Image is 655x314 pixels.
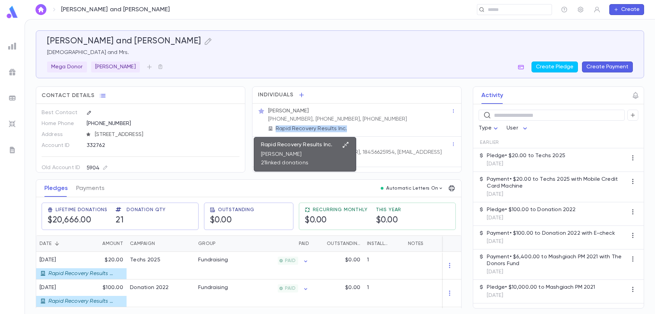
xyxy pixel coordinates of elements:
[48,298,113,305] p: Rapid Recovery Results Inc.
[47,215,107,226] h5: $20,666.00
[376,215,402,226] h5: $0.00
[487,230,615,237] p: Payment • $100.00 to Donation 2022 with E-check
[198,235,216,252] div: Group
[36,235,82,252] div: Date
[198,284,228,291] div: Fundraising
[609,4,644,15] button: Create
[507,125,518,131] span: User
[408,235,423,252] div: Notes
[87,164,108,172] div: 5904
[316,238,327,249] button: Sort
[52,238,62,249] button: Sort
[42,92,94,99] span: Contact Details
[116,215,166,226] h5: 21
[487,292,595,299] p: [DATE]
[8,94,16,102] img: batches_grey.339ca447c9d9533ef1741baa751efc33.svg
[313,207,367,213] span: Recurring Monthly
[5,5,19,19] img: logo
[130,284,169,291] div: Donation 2022
[92,131,240,138] span: [STREET_ADDRESS]
[210,215,254,226] h5: $0.00
[130,235,155,252] div: Campaign
[386,186,438,191] p: Automatic Letters On
[532,62,578,72] button: Create Pledge
[582,62,633,72] button: Create Payment
[376,207,402,213] span: This Year
[405,235,490,252] div: Notes
[216,238,227,249] button: Sort
[487,206,576,213] p: Pledge • $100.00 to Donation 2022
[390,238,401,249] button: Sort
[487,238,615,245] p: [DATE]
[40,257,111,263] div: [DATE]
[42,107,81,118] p: Best Contact
[91,62,140,72] div: [PERSON_NAME]
[8,42,16,50] img: reports_grey.c525e4749d1bce6a11f5fe2a8de1b229.svg
[218,207,254,213] span: Outstanding
[479,125,492,131] span: Type
[276,125,347,132] p: Rapid Recovery Results Inc.
[40,284,111,291] div: [DATE]
[487,176,627,190] p: Payment • $20.00 to Techs 2025 with Mobile Credit Card Machine
[195,235,246,252] div: Group
[48,270,113,277] p: Rapid Recovery Results Inc.
[87,118,239,128] div: [PHONE_NUMBER]
[42,140,81,151] p: Account ID
[155,238,166,249] button: Sort
[42,129,81,140] p: Address
[127,207,166,213] span: Donation Qty
[198,257,228,263] div: Fundraising
[261,151,339,158] p: [PERSON_NAME]
[345,257,360,263] p: $0.00
[127,235,195,252] div: Campaign
[487,284,595,291] p: Pledge • $10,000.00 to Mashgiach PM 2021
[378,183,446,193] button: Automatic Letters On
[261,160,339,166] p: 21 linked donations
[8,146,16,154] img: letters_grey.7941b92b52307dd3b8a917253454ce1c.svg
[364,235,405,252] div: Installments
[487,269,627,275] p: [DATE]
[288,238,299,249] button: Sort
[95,64,136,70] p: [PERSON_NAME]
[246,235,312,252] div: Paid
[51,64,83,70] p: Mega Donor
[102,235,123,252] div: Amount
[47,36,201,46] h5: [PERSON_NAME] and [PERSON_NAME]
[268,108,309,114] p: [PERSON_NAME]
[305,215,367,226] h5: $0.00
[8,120,16,128] img: imports_grey.530a8a0e642e233f2baf0ef88e8c9fcb.svg
[312,235,364,252] div: Outstanding
[507,122,529,135] div: User
[47,49,633,56] p: [DEMOGRAPHIC_DATA] and Mrs.
[487,152,565,159] p: Pledge • $20.00 to Techs 2025
[480,140,499,145] span: Earlier
[56,207,107,213] span: Lifetime Donations
[345,284,360,291] p: $0.00
[327,235,360,252] div: Outstanding
[282,286,298,291] span: PAID
[364,252,405,279] div: 1
[367,235,390,252] div: Installments
[44,180,68,197] button: Pledges
[61,6,170,13] p: [PERSON_NAME] and [PERSON_NAME]
[258,92,293,98] span: Individuals
[8,68,16,76] img: campaigns_grey.99e729a5f7ee94e3726e6486bddda8f1.svg
[299,235,309,252] div: Paid
[364,279,405,307] div: 1
[82,235,127,252] div: Amount
[282,258,298,263] span: PAID
[40,235,52,252] div: Date
[487,215,576,221] p: [DATE]
[42,162,81,173] p: Old Account ID
[130,257,160,263] div: Techs 2025
[487,254,627,267] p: Payment • $6,400.00 to Mashgiach PM 2021 with The Donors Fund
[91,238,102,249] button: Sort
[42,118,81,129] p: Home Phone
[481,87,503,104] button: Activity
[87,140,206,150] div: 332762
[479,122,500,135] div: Type
[268,116,407,123] p: [PHONE_NUMBER], [PHONE_NUMBER], [PHONE_NUMBER]
[76,180,104,197] button: Payments
[487,191,627,198] p: [DATE]
[47,62,87,72] div: Mega Donor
